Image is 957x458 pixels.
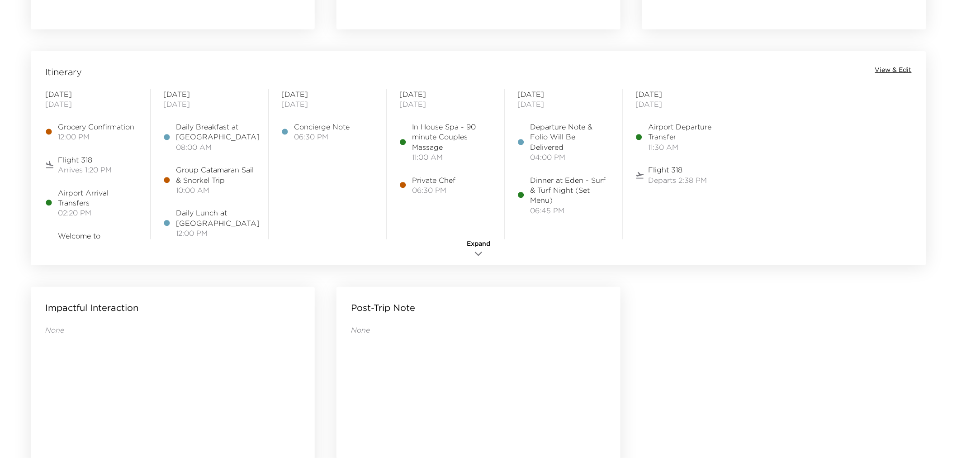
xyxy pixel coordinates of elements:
[58,231,142,251] span: Welcome to [GEOGRAPHIC_DATA]
[635,89,728,99] span: [DATE]
[351,301,415,314] p: Post-Trip Note
[530,122,610,152] span: Departure Note & Folio Will Be Delivered
[58,132,134,142] span: 12:00 PM
[648,175,707,185] span: Departs 2:38 PM
[58,122,134,132] span: Grocery Confirmation
[456,239,501,261] button: Expand
[412,122,492,152] span: In House Spa - 90 minute Couples Massage
[176,142,260,152] span: 08:00 AM
[648,165,707,175] span: Flight 318
[517,99,610,109] span: [DATE]
[412,185,455,195] span: 06:30 PM
[530,152,610,162] span: 04:00 PM
[875,66,912,75] button: View & Edit
[176,122,260,142] span: Daily Breakfast at [GEOGRAPHIC_DATA]
[648,122,728,142] span: Airport Departure Transfer
[399,99,492,109] span: [DATE]
[58,188,137,208] span: Airport Arrival Transfers
[281,89,374,99] span: [DATE]
[530,205,610,215] span: 06:45 PM
[351,325,606,335] p: None
[58,155,112,165] span: Flight 318
[176,208,260,228] span: Daily Lunch at [GEOGRAPHIC_DATA]
[176,228,260,238] span: 12:00 PM
[176,185,256,195] span: 10:00 AM
[45,301,138,314] p: Impactful Interaction
[517,89,610,99] span: [DATE]
[412,152,492,162] span: 11:00 AM
[530,175,610,205] span: Dinner at Eden - Surf & Turf Night (Set Menu)
[294,122,350,132] span: Concierge Note
[176,165,256,185] span: Group Catamaran Sail & Snorkel Trip
[281,99,374,109] span: [DATE]
[58,165,112,175] span: Arrives 1:20 PM
[45,89,137,99] span: [DATE]
[635,99,728,109] span: [DATE]
[294,132,350,142] span: 06:30 PM
[45,99,137,109] span: [DATE]
[163,99,256,109] span: [DATE]
[648,142,728,152] span: 11:30 AM
[45,66,82,78] span: Itinerary
[467,239,490,248] span: Expand
[399,89,492,99] span: [DATE]
[45,325,300,335] p: None
[163,89,256,99] span: [DATE]
[412,175,455,185] span: Private Chef
[58,208,137,218] span: 02:20 PM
